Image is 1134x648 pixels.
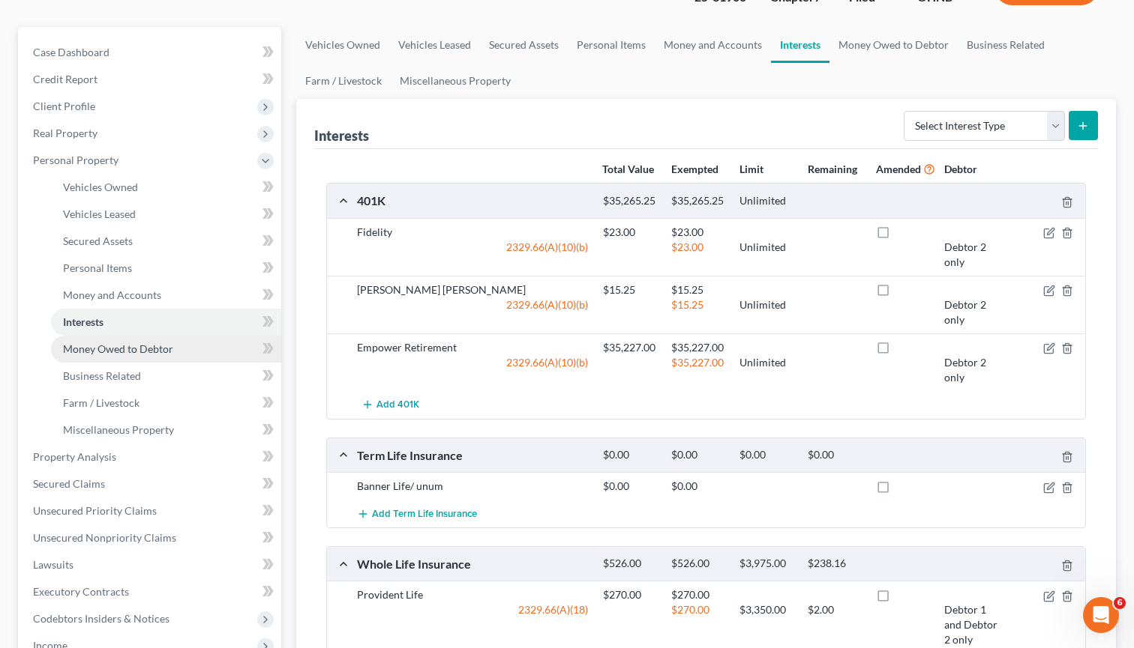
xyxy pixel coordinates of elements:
[314,127,369,145] div: Interests
[349,602,595,647] div: 2329.66(A)(18)
[349,240,595,270] div: 2329.66(A)(10)(b)
[51,174,281,201] a: Vehicles Owned
[389,27,480,63] a: Vehicles Leased
[349,225,595,240] div: Fidelity
[732,448,800,462] div: $0.00
[33,127,97,139] span: Real Property
[732,240,800,270] div: Unlimited
[664,240,732,270] div: $23.00
[671,163,718,175] strong: Exempted
[595,340,664,355] div: $35,227.00
[21,470,281,497] a: Secured Claims
[732,194,800,208] div: Unlimited
[602,163,654,175] strong: Total Value
[51,363,281,390] a: Business Related
[568,27,655,63] a: Personal Items
[63,315,103,328] span: Interests
[51,390,281,417] a: Farm / Livestock
[51,309,281,336] a: Interests
[63,423,174,436] span: Miscellaneous Property
[664,340,732,355] div: $35,227.00
[595,448,664,462] div: $0.00
[21,497,281,524] a: Unsecured Priority Claims
[21,66,281,93] a: Credit Report
[808,163,857,175] strong: Remaining
[33,46,109,58] span: Case Dashboard
[664,587,732,602] div: $270.00
[732,355,800,385] div: Unlimited
[63,342,173,355] span: Money Owed to Debtor
[372,508,477,520] span: Add Term Life Insurance
[829,27,958,63] a: Money Owed to Debtor
[376,399,419,411] span: Add 401K
[664,194,732,208] div: $35,265.25
[937,240,1005,270] div: Debtor 2 only
[595,282,664,297] div: $15.25
[349,556,595,572] div: Whole Life Insurance
[349,282,595,297] div: [PERSON_NAME] [PERSON_NAME]
[655,27,771,63] a: Money and Accounts
[63,396,139,409] span: Farm / Livestock
[357,500,477,527] button: Add Term Life Insurance
[349,193,595,208] div: 401K
[349,340,595,355] div: Empower Retirement
[33,612,169,625] span: Codebtors Insiders & Notices
[33,450,116,463] span: Property Analysis
[33,154,118,166] span: Personal Property
[51,282,281,309] a: Money and Accounts
[63,261,132,274] span: Personal Items
[33,504,157,517] span: Unsecured Priority Claims
[595,557,664,571] div: $526.00
[937,297,1005,327] div: Debtor 2 only
[958,27,1054,63] a: Business Related
[21,524,281,551] a: Unsecured Nonpriority Claims
[63,288,161,301] span: Money and Accounts
[595,587,664,602] div: $270.00
[349,587,595,602] div: Provident Life
[664,602,732,647] div: $270.00
[944,163,977,175] strong: Debtor
[1083,597,1119,633] iframe: Intercom live chat
[21,578,281,605] a: Executory Contracts
[595,479,664,494] div: $0.00
[349,297,595,327] div: 2329.66(A)(10)(b)
[664,297,732,327] div: $15.25
[800,557,868,571] div: $238.16
[296,63,391,99] a: Farm / Livestock
[33,531,176,544] span: Unsecured Nonpriority Claims
[33,558,73,571] span: Lawsuits
[664,282,732,297] div: $15.25
[480,27,568,63] a: Secured Assets
[51,336,281,363] a: Money Owed to Debtor
[800,602,868,647] div: $2.00
[63,234,133,247] span: Secured Assets
[664,557,732,571] div: $526.00
[739,163,763,175] strong: Limit
[349,355,595,385] div: 2329.66(A)(10)(b)
[51,228,281,255] a: Secured Assets
[357,391,423,419] button: Add 401K
[595,225,664,240] div: $23.00
[349,447,595,463] div: Term Life Insurance
[51,417,281,443] a: Miscellaneous Property
[664,225,732,240] div: $23.00
[664,479,732,494] div: $0.00
[771,27,829,63] a: Interests
[63,369,141,382] span: Business Related
[21,39,281,66] a: Case Dashboard
[296,27,389,63] a: Vehicles Owned
[732,297,800,327] div: Unlimited
[63,181,138,193] span: Vehicles Owned
[33,585,129,598] span: Executory Contracts
[21,443,281,470] a: Property Analysis
[33,100,95,112] span: Client Profile
[63,208,136,220] span: Vehicles Leased
[732,557,800,571] div: $3,975.00
[937,602,1005,647] div: Debtor 1 and Debtor 2 only
[800,448,868,462] div: $0.00
[876,163,921,175] strong: Amended
[51,201,281,228] a: Vehicles Leased
[664,448,732,462] div: $0.00
[21,551,281,578] a: Lawsuits
[1114,597,1126,609] span: 6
